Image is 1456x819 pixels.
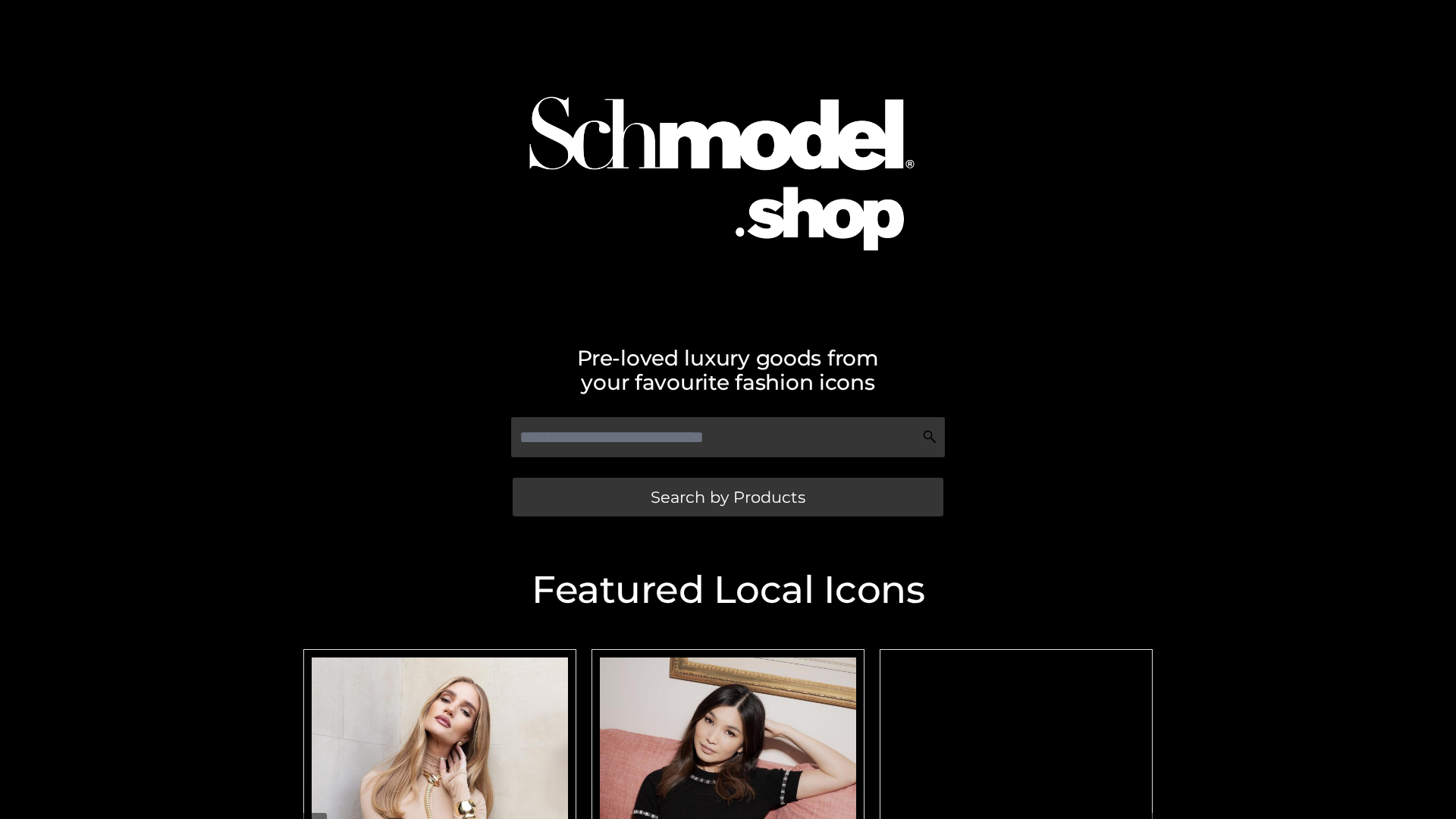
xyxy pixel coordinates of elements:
[296,571,1160,609] h2: Featured Local Icons​
[296,346,1160,394] h2: Pre-loved luxury goods from your favourite fashion icons
[513,478,943,516] a: Search by Products
[922,429,937,444] img: Search Icon
[651,489,805,505] span: Search by Products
